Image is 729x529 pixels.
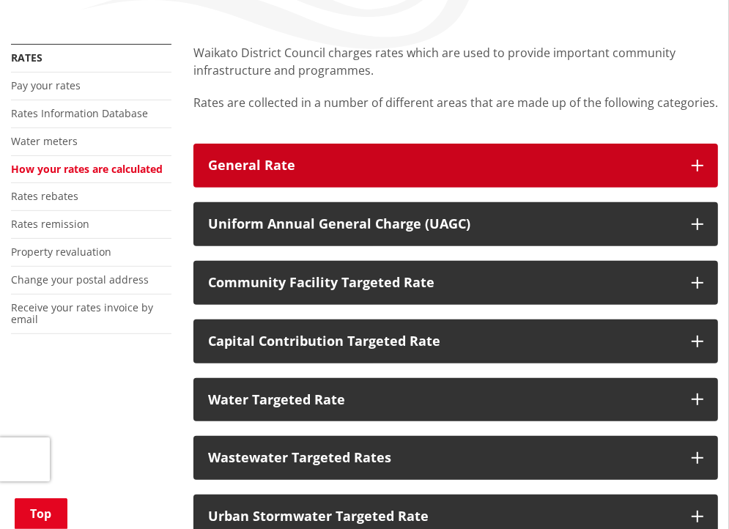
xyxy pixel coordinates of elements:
button: Water Targeted Rate [193,378,718,422]
button: Wastewater Targeted Rates [193,436,718,480]
a: Rates remission [11,217,89,231]
div: Urban Stormwater Targeted Rate [208,509,677,524]
button: Capital Contribution Targeted Rate [193,319,718,363]
p: Rates are collected in a number of different areas that are made up of the following categories. [193,94,718,129]
iframe: Messenger Launcher [662,467,714,520]
a: Rates Information Database [11,106,148,120]
a: Rates rebates [11,189,78,203]
a: Property revaluation [11,245,111,259]
button: Uniform Annual General Charge (UAGC) [193,202,718,246]
a: Pay your rates [11,78,81,92]
div: Water Targeted Rate [208,393,677,407]
a: Rates [11,51,42,64]
a: Top [15,498,67,529]
button: Community Facility Targeted Rate [193,261,718,305]
div: Community Facility Targeted Rate [208,275,677,290]
a: Change your postal address [11,273,149,286]
a: How your rates are calculated [11,162,163,176]
div: Capital Contribution Targeted Rate [208,334,677,349]
a: Receive your rates invoice by email [11,300,153,327]
div: General Rate [208,158,677,173]
p: Waikato District Council charges rates which are used to provide important community infrastructu... [193,44,718,79]
button: General Rate [193,144,718,188]
div: Wastewater Targeted Rates [208,451,677,465]
div: Uniform Annual General Charge (UAGC) [208,217,677,232]
a: Water meters [11,134,78,148]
